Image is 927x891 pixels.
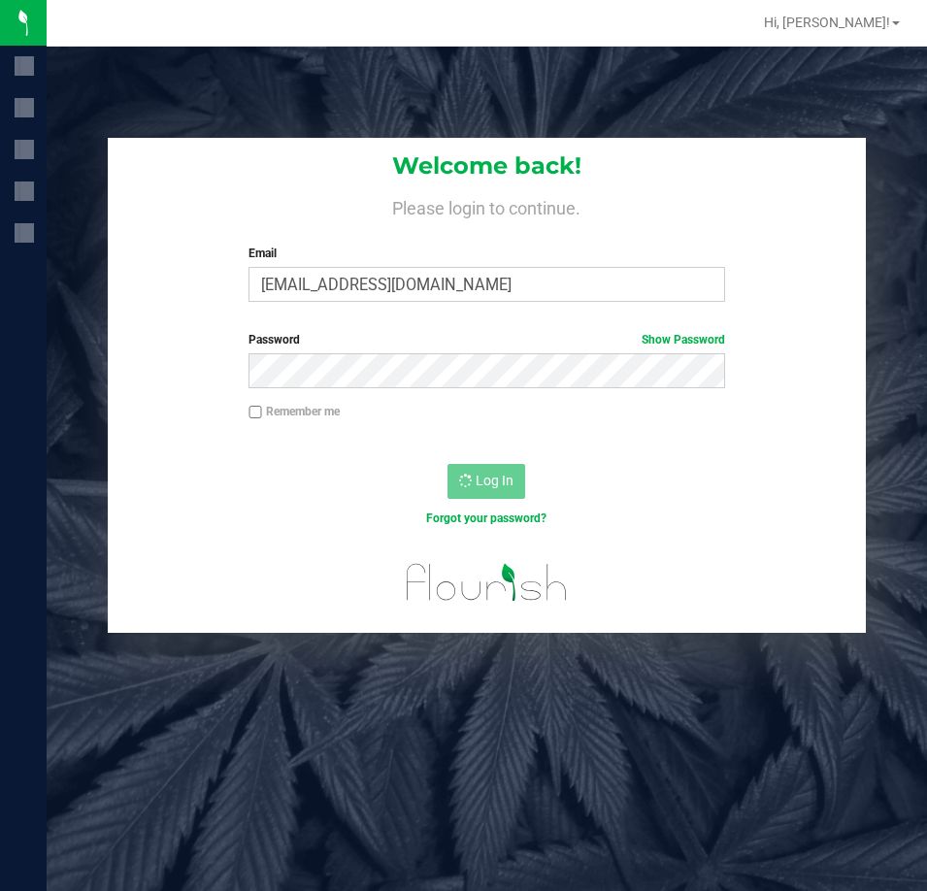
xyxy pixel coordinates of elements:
[392,547,581,617] img: flourish_logo.svg
[248,406,262,419] input: Remember me
[108,153,866,179] h1: Welcome back!
[248,333,300,346] span: Password
[426,511,546,525] a: Forgot your password?
[248,245,725,262] label: Email
[447,464,525,499] button: Log In
[642,333,725,346] a: Show Password
[476,473,513,488] span: Log In
[764,15,890,30] span: Hi, [PERSON_NAME]!
[248,403,340,420] label: Remember me
[108,194,866,217] h4: Please login to continue.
